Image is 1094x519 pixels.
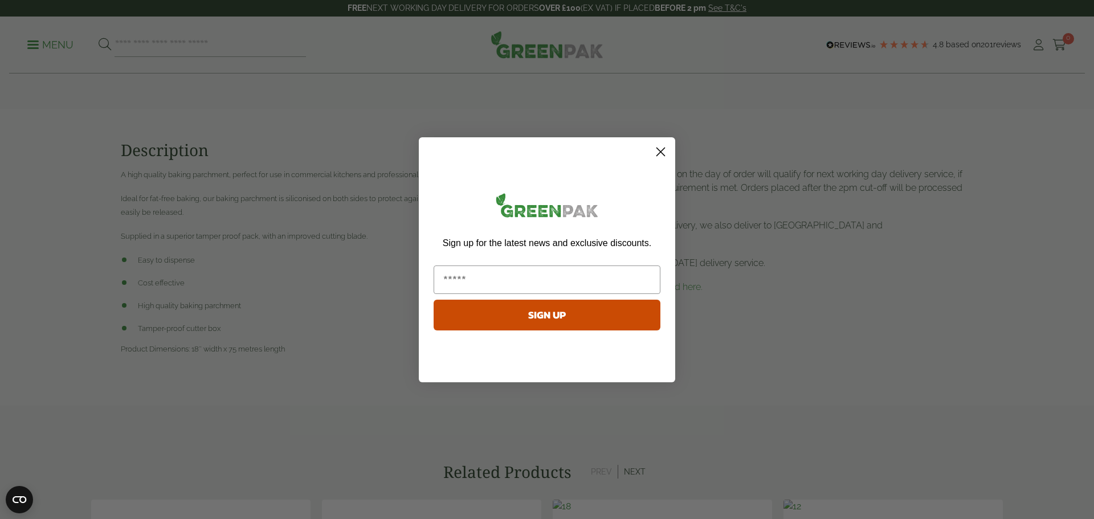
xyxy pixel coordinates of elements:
[6,486,33,513] button: Open CMP widget
[651,142,671,162] button: Close dialog
[434,300,660,330] button: SIGN UP
[434,189,660,227] img: greenpak_logo
[443,238,651,248] span: Sign up for the latest news and exclusive discounts.
[434,265,660,294] input: Email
